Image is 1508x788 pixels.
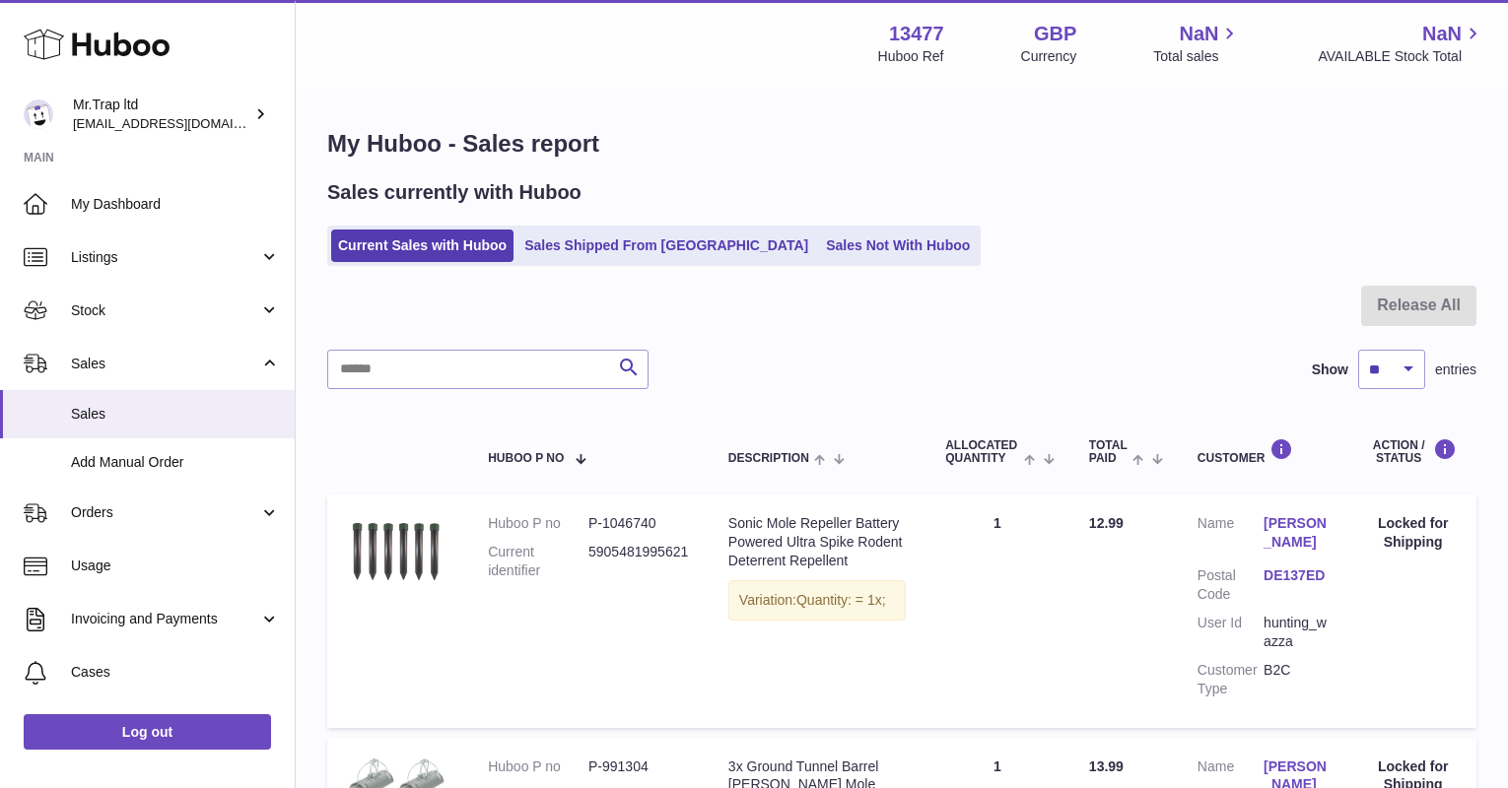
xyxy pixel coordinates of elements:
a: DE137ED [1264,566,1330,585]
h1: My Huboo - Sales report [327,128,1476,160]
dd: P-1046740 [588,514,689,533]
span: Orders [71,503,259,522]
dd: P-991304 [588,757,689,776]
a: Current Sales with Huboo [331,230,514,262]
dt: Huboo P no [488,514,588,533]
span: Cases [71,663,280,682]
span: 12.99 [1089,515,1124,531]
div: Mr.Trap ltd [73,96,250,133]
span: Description [728,452,809,465]
span: Listings [71,248,259,267]
a: [PERSON_NAME] [1264,514,1330,552]
span: Huboo P no [488,452,564,465]
span: Usage [71,557,280,575]
a: Sales Not With Huboo [819,230,977,262]
label: Show [1312,361,1348,379]
span: Sales [71,355,259,373]
img: $_57.JPG [347,514,446,589]
strong: GBP [1034,21,1076,47]
strong: 13477 [889,21,944,47]
span: Total sales [1153,47,1241,66]
dt: Postal Code [1198,566,1264,604]
a: NaN AVAILABLE Stock Total [1318,21,1484,66]
dt: Customer Type [1198,661,1264,698]
a: NaN Total sales [1153,21,1241,66]
h2: Sales currently with Huboo [327,179,582,206]
dt: Current identifier [488,543,588,580]
dd: B2C [1264,661,1330,698]
span: entries [1435,361,1476,379]
img: office@grabacz.eu [24,99,53,129]
td: 1 [925,494,1069,727]
span: Sales [71,405,280,424]
span: Invoicing and Payments [71,610,259,628]
div: Action / Status [1369,438,1457,465]
span: Total paid [1089,439,1128,465]
span: NaN [1179,21,1218,47]
span: [EMAIL_ADDRESS][DOMAIN_NAME] [73,115,290,131]
a: Log out [24,714,271,750]
dt: Huboo P no [488,757,588,776]
span: ALLOCATED Quantity [945,439,1018,465]
span: NaN [1422,21,1462,47]
span: Add Manual Order [71,453,280,472]
div: Currency [1021,47,1077,66]
span: Quantity: = 1x; [796,592,886,608]
a: Sales Shipped From [GEOGRAPHIC_DATA] [517,230,815,262]
span: 13.99 [1089,758,1124,774]
dd: 5905481995621 [588,543,689,580]
dt: User Id [1198,614,1264,651]
div: Variation: [728,580,906,621]
dd: hunting_wazza [1264,614,1330,651]
div: Sonic Mole Repeller Battery Powered Ultra Spike Rodent Deterrent Repellent [728,514,906,570]
span: My Dashboard [71,195,280,214]
dt: Name [1198,514,1264,557]
div: Huboo Ref [878,47,944,66]
span: AVAILABLE Stock Total [1318,47,1484,66]
div: Locked for Shipping [1369,514,1457,552]
span: Stock [71,301,259,320]
div: Customer [1198,438,1330,465]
